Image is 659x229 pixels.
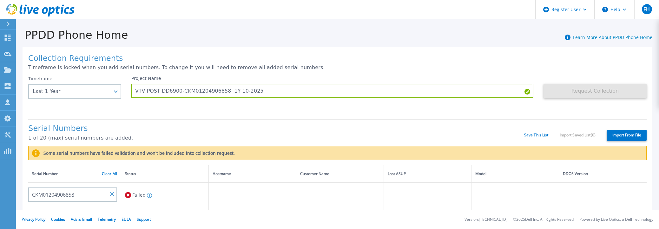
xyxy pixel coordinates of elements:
[209,165,296,183] th: Hostname
[71,217,92,222] a: Ads & Email
[28,187,117,202] input: Enter Serial Number
[643,7,650,12] span: FH
[471,165,559,183] th: Model
[122,217,131,222] a: EULA
[33,88,110,94] div: Last 1 Year
[28,135,524,141] p: 1 of 20 (max) serial numbers are added.
[98,217,116,222] a: Telemetry
[51,217,65,222] a: Cookies
[559,165,647,183] th: DDOS Version
[579,218,653,222] li: Powered by Live Optics, a Dell Technology
[137,217,151,222] a: Support
[607,130,647,141] label: Import From File
[16,29,128,41] h1: PPDD Phone Home
[22,217,45,222] a: Privacy Policy
[28,124,524,133] h1: Serial Numbers
[465,218,507,222] li: Version: [TECHNICAL_ID]
[296,165,384,183] th: Customer Name
[544,84,647,98] button: Request Collection
[32,170,117,177] div: Serial Number
[573,34,652,40] a: Learn More About PPDD Phone Home
[40,151,235,156] label: Some serial numbers have failed validation and won't be included into collection request.
[28,65,647,70] p: Timeframe is locked when you add serial numbers. To change it you will need to remove all added s...
[384,165,471,183] th: Last ASUP
[513,218,574,222] li: © 2025 Dell Inc. All Rights Reserved
[125,189,205,201] div: Failed
[524,133,549,137] a: Save This List
[121,165,209,183] th: Status
[131,76,161,81] label: Project Name
[102,172,117,176] a: Clear All
[28,76,52,81] label: Timeframe
[28,54,647,63] h1: Collection Requirements
[131,84,533,98] input: Enter Project Name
